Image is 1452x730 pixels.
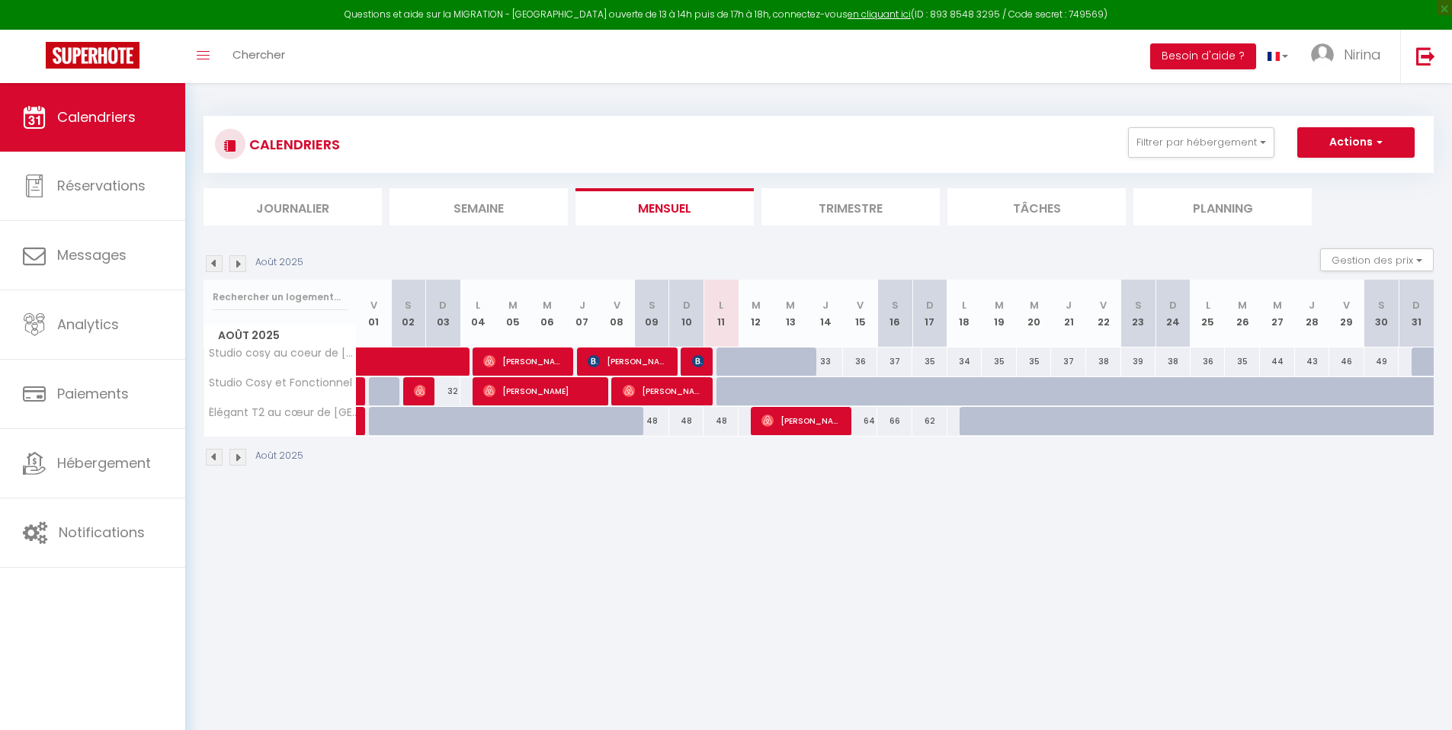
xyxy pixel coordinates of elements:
[1086,347,1121,376] div: 38
[483,347,565,376] span: [PERSON_NAME]
[1121,347,1156,376] div: 39
[877,407,912,435] div: 66
[255,449,303,463] p: Août 2025
[1191,280,1226,347] th: 25
[1311,43,1334,66] img: ...
[1399,280,1434,347] th: 31
[1225,347,1260,376] div: 35
[892,298,899,312] abbr: S
[1378,298,1385,312] abbr: S
[1169,298,1177,312] abbr: D
[483,376,600,405] span: [PERSON_NAME]
[213,283,348,311] input: Rechercher un logement...
[57,245,127,264] span: Messages
[669,407,704,435] div: 48
[614,298,620,312] abbr: V
[357,280,392,347] th: 01
[877,347,912,376] div: 37
[1273,298,1282,312] abbr: M
[1225,280,1260,347] th: 26
[857,298,864,312] abbr: V
[495,280,530,347] th: 05
[1238,298,1247,312] abbr: M
[1086,280,1121,347] th: 22
[1128,127,1274,158] button: Filtrer par hébergement
[774,280,809,347] th: 13
[1260,347,1295,376] div: 44
[221,30,296,83] a: Chercher
[761,406,843,435] span: [PERSON_NAME]
[1260,280,1295,347] th: 27
[1300,30,1400,83] a: ... Nirina
[255,255,303,270] p: Août 2025
[1100,298,1107,312] abbr: V
[426,377,461,405] div: 32
[575,188,754,226] li: Mensuel
[370,298,377,312] abbr: V
[57,453,151,472] span: Hébergement
[634,407,669,435] div: 48
[752,298,761,312] abbr: M
[1343,298,1350,312] abbr: V
[460,280,495,347] th: 04
[508,298,518,312] abbr: M
[683,298,691,312] abbr: D
[982,347,1017,376] div: 35
[207,377,352,389] span: Studio Cosy et Fonctionnel
[982,280,1017,347] th: 19
[59,523,145,542] span: Notifications
[476,298,480,312] abbr: L
[204,188,382,226] li: Journalier
[405,298,412,312] abbr: S
[843,407,878,435] div: 64
[588,347,669,376] span: [PERSON_NAME]
[1156,347,1191,376] div: 38
[761,188,940,226] li: Trimestre
[207,407,359,418] span: Élégant T2 au cœur de [GEOGRAPHIC_DATA]
[822,298,829,312] abbr: J
[719,298,723,312] abbr: L
[1309,298,1315,312] abbr: J
[1133,188,1312,226] li: Planning
[1416,46,1435,66] img: logout
[232,46,285,62] span: Chercher
[848,8,911,21] a: en cliquant ici
[1030,298,1039,312] abbr: M
[439,298,447,312] abbr: D
[1121,280,1156,347] th: 23
[57,176,146,195] span: Réservations
[947,280,982,347] th: 18
[649,298,655,312] abbr: S
[1051,280,1086,347] th: 21
[1150,43,1256,69] button: Besoin d'aide ?
[389,188,568,226] li: Semaine
[843,347,878,376] div: 36
[995,298,1004,312] abbr: M
[600,280,635,347] th: 08
[1329,280,1364,347] th: 29
[204,325,356,347] span: Août 2025
[530,280,565,347] th: 06
[808,280,843,347] th: 14
[739,280,774,347] th: 12
[391,280,426,347] th: 02
[926,298,934,312] abbr: D
[1295,347,1330,376] div: 43
[579,298,585,312] abbr: J
[1066,298,1072,312] abbr: J
[1412,298,1420,312] abbr: D
[947,188,1126,226] li: Tâches
[692,347,704,376] span: [PERSON_NAME]
[1297,127,1415,158] button: Actions
[808,347,843,376] div: 33
[634,280,669,347] th: 09
[1156,280,1191,347] th: 24
[786,298,795,312] abbr: M
[623,376,704,405] span: [PERSON_NAME]
[843,280,878,347] th: 15
[669,280,704,347] th: 10
[1017,347,1052,376] div: 35
[426,280,461,347] th: 03
[46,42,139,69] img: Super Booking
[1017,280,1052,347] th: 20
